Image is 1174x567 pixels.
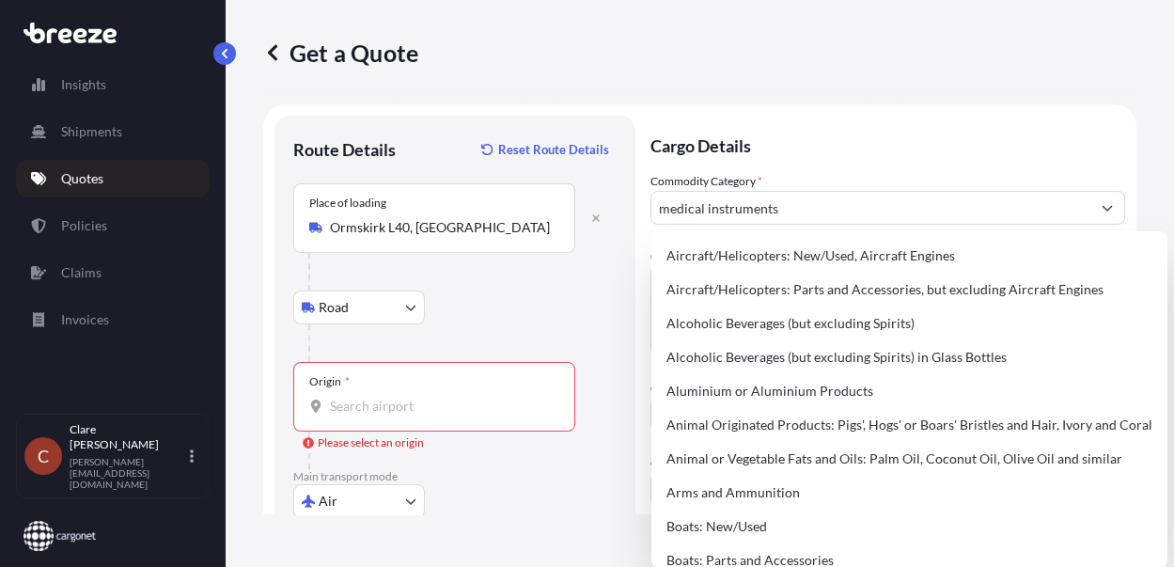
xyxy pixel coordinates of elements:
p: [PERSON_NAME][EMAIL_ADDRESS][DOMAIN_NAME] [70,456,186,490]
div: Place of loading [309,196,386,211]
button: Reset Route Details [472,134,617,165]
p: Cargo Details [650,116,1125,172]
span: C [38,447,49,465]
div: Alcoholic Beverages (but excluding Spirits) in Glass Bottles [659,340,1160,374]
a: Claims [16,254,210,291]
span: Air [319,492,337,511]
div: Aircraft/Helicopters: New/Used, Aircraft Engines [659,239,1160,273]
a: Shipments [16,113,210,150]
input: Place of loading [330,218,552,237]
p: Reset Route Details [498,140,609,159]
div: Aircraft/Helicopters: Parts and Accessories, but excluding Aircraft Engines [659,273,1160,307]
div: Origin [309,374,350,389]
p: Invoices [61,310,109,329]
div: Alcoholic Beverages (but excluding Spirits) [659,307,1160,340]
p: Claims [61,263,102,282]
p: Insights [61,75,106,94]
p: Clare [PERSON_NAME] [70,422,186,452]
button: Select transport [293,484,425,518]
div: Please select an origin [303,433,424,452]
a: Invoices [16,301,210,339]
div: Animal Originated Products: Pigs', Hogs' or Boars' Bristles and Hair, Ivory and Coral [659,408,1160,442]
p: Get a Quote [263,38,418,68]
p: Policies [61,216,107,235]
input: Origin [330,397,552,416]
div: Aluminium or Aluminium Products [659,374,1160,408]
a: Policies [16,207,210,244]
div: Arms and Ammunition [659,476,1160,510]
p: Shipments [61,122,122,141]
p: Quotes [61,169,103,188]
div: Animal or Vegetable Fats and Oils: Palm Oil, Coconut Oil, Olive Oil and similar [659,442,1160,476]
button: Show suggestions [1090,191,1124,225]
a: Insights [16,66,210,103]
label: Commodity Category [650,172,762,191]
span: Road [319,298,349,317]
p: Route Details [293,138,396,161]
a: Quotes [16,160,210,197]
input: Select a commodity type [651,191,1090,225]
p: Main transport mode [293,469,617,484]
div: Boats: New/Used [659,510,1160,543]
img: organization-logo [23,521,96,551]
button: Select transport [293,291,425,324]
